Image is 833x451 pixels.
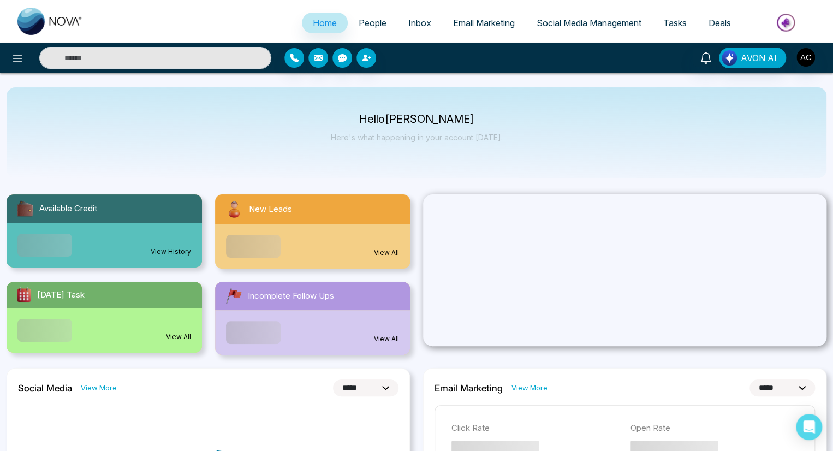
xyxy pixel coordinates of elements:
[209,194,417,269] a: New LeadsView All
[747,10,826,35] img: Market-place.gif
[249,203,292,216] span: New Leads
[663,17,687,28] span: Tasks
[451,422,620,435] p: Click Rate
[511,383,548,393] a: View More
[453,17,515,28] span: Email Marketing
[81,383,117,393] a: View More
[348,13,397,33] a: People
[630,422,799,435] p: Open Rate
[18,383,72,394] h2: Social Media
[435,383,503,394] h2: Email Marketing
[224,199,245,219] img: newLeads.svg
[709,17,731,28] span: Deals
[652,13,698,33] a: Tasks
[15,286,33,304] img: todayTask.svg
[15,199,35,218] img: availableCredit.svg
[359,17,386,28] span: People
[248,290,334,302] span: Incomplete Follow Ups
[397,13,442,33] a: Inbox
[722,50,737,66] img: Lead Flow
[796,48,815,67] img: User Avatar
[741,51,777,64] span: AVON AI
[526,13,652,33] a: Social Media Management
[537,17,641,28] span: Social Media Management
[374,248,399,258] a: View All
[442,13,526,33] a: Email Marketing
[37,289,85,301] span: [DATE] Task
[313,17,337,28] span: Home
[331,115,503,124] p: Hello [PERSON_NAME]
[796,414,822,440] div: Open Intercom Messenger
[331,133,503,142] p: Here's what happening in your account [DATE].
[209,282,417,355] a: Incomplete Follow UpsView All
[166,332,191,342] a: View All
[17,8,83,35] img: Nova CRM Logo
[39,203,97,215] span: Available Credit
[224,286,243,306] img: followUps.svg
[302,13,348,33] a: Home
[374,334,399,344] a: View All
[151,247,191,257] a: View History
[719,48,786,68] button: AVON AI
[698,13,742,33] a: Deals
[408,17,431,28] span: Inbox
